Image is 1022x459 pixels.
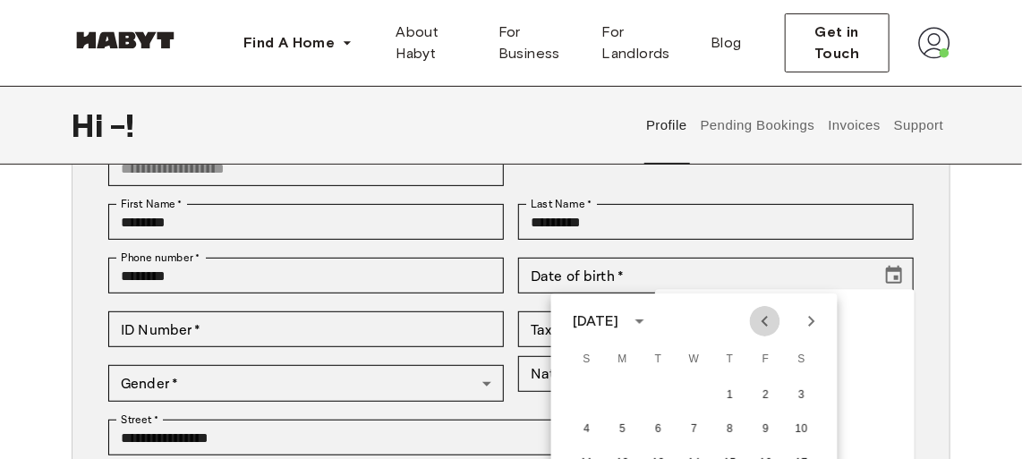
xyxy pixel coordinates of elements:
[876,258,912,293] button: Choose date
[381,14,483,72] a: About Habyt
[625,306,655,336] button: calendar view is open, switch to year view
[484,14,588,72] a: For Business
[678,342,711,378] span: Wednesday
[655,296,915,328] li: [GEOGRAPHIC_DATA]
[121,412,158,428] label: Street
[607,413,639,446] button: 5
[607,342,639,378] span: Monday
[108,150,504,186] div: You can't change your email address at the moment. Please reach out to customer support in case y...
[643,413,675,446] button: 6
[531,196,592,212] label: Last Name
[655,328,915,361] li: [GEOGRAPHIC_DATA]
[891,86,946,165] button: Support
[573,310,619,332] div: [DATE]
[655,361,915,393] li: [GEOGRAPHIC_DATA]
[72,31,179,49] img: Habyt
[601,21,682,64] span: For Landlords
[498,21,574,64] span: For Business
[750,306,780,336] button: Previous month
[696,14,756,72] a: Blog
[714,413,746,446] button: 8
[698,86,817,165] button: Pending Bookings
[796,306,827,336] button: Next month
[750,413,782,446] button: 9
[587,14,696,72] a: For Landlords
[655,393,915,425] li: [US_STATE]
[785,13,890,72] button: Get in Touch
[678,413,711,446] button: 7
[711,32,742,54] span: Blog
[826,86,882,165] button: Invoices
[571,342,603,378] span: Sunday
[786,379,818,412] button: 3
[786,413,818,446] button: 10
[750,379,782,412] button: 2
[640,86,950,165] div: user profile tabs
[571,413,603,446] button: 4
[750,342,782,378] span: Friday
[229,25,367,61] button: Find A Home
[655,425,915,457] li: [GEOGRAPHIC_DATA]
[714,379,746,412] button: 1
[786,342,818,378] span: Saturday
[243,32,335,54] span: Find A Home
[72,106,110,144] span: Hi
[396,21,469,64] span: About Habyt
[110,106,134,144] span: - !
[121,250,200,266] label: Phone number
[918,27,950,59] img: avatar
[643,342,675,378] span: Tuesday
[714,342,746,378] span: Thursday
[800,21,874,64] span: Get in Touch
[644,86,690,165] button: Profile
[121,196,183,212] label: First Name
